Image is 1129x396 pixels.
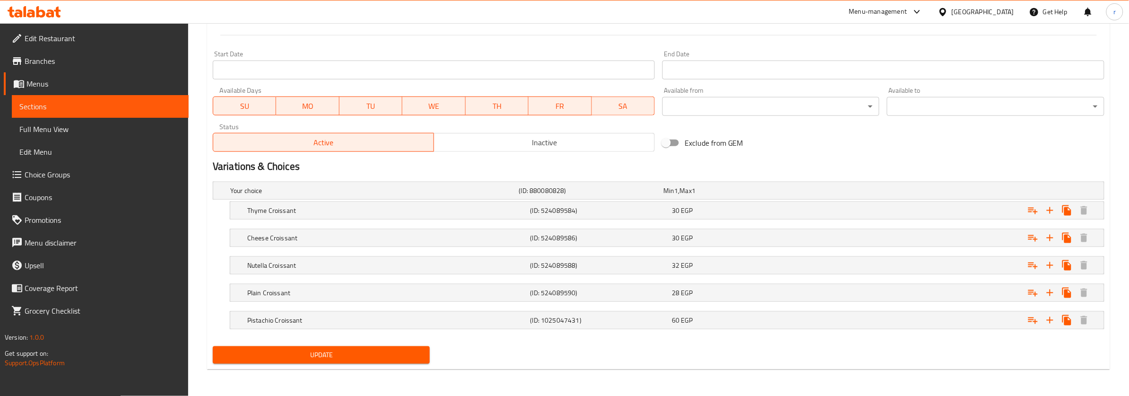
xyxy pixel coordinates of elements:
div: [GEOGRAPHIC_DATA] [952,7,1014,17]
span: Coverage Report [25,282,181,294]
span: EGP [681,232,693,244]
a: Promotions [4,209,189,231]
span: Upsell [25,260,181,271]
div: , [663,186,804,195]
span: Menus [26,78,181,89]
span: Update [220,349,422,361]
h5: Your choice [230,186,515,195]
button: Clone new choice [1059,202,1076,219]
button: Add choice group [1025,257,1042,274]
button: Add new choice [1042,257,1059,274]
button: Add new choice [1042,284,1059,301]
a: Support.OpsPlatform [5,357,65,369]
button: Clone new choice [1059,257,1076,274]
h5: (ID: 524089588) [530,261,668,270]
button: Add choice group [1025,229,1042,246]
a: Choice Groups [4,163,189,186]
span: Edit Menu [19,146,181,158]
h5: Cheese Croissant [247,233,527,243]
button: MO [276,97,339,115]
span: SA [596,99,651,113]
button: Delete Plain Croissant [1076,284,1093,301]
button: Inactive [434,133,655,152]
a: Coupons [4,186,189,209]
button: Delete Thyme Croissant [1076,202,1093,219]
span: MO [280,99,335,113]
h5: Plain Croissant [247,288,527,298]
span: Min [663,185,674,197]
span: 1 [674,185,678,197]
span: WE [406,99,461,113]
span: 1.0.0 [29,331,44,343]
span: Inactive [438,136,651,150]
h5: (ID: 524089584) [530,206,668,215]
div: Expand [230,202,1104,219]
button: Delete Nutella Croissant [1076,257,1093,274]
span: EGP [681,314,693,326]
button: Add choice group [1025,202,1042,219]
span: Grocery Checklist [25,305,181,317]
a: Coverage Report [4,277,189,299]
div: ​ [662,97,879,116]
button: SA [592,97,655,115]
span: Exclude from GEM [685,137,743,149]
button: Delete Cheese Croissant [1076,229,1093,246]
h5: Thyme Croissant [247,206,527,215]
button: Clone new choice [1059,229,1076,246]
span: Full Menu View [19,123,181,135]
button: WE [402,97,465,115]
a: Grocery Checklist [4,299,189,322]
span: Sections [19,101,181,112]
h5: Nutella Croissant [247,261,527,270]
button: Update [213,346,430,364]
span: 30 [672,204,679,217]
div: Expand [230,229,1104,246]
button: Add new choice [1042,312,1059,329]
span: Coupons [25,192,181,203]
h5: (ID: 880080828) [519,186,660,195]
span: 28 [672,287,679,299]
button: Active [213,133,434,152]
button: TH [466,97,529,115]
div: Menu-management [849,6,907,18]
div: Expand [230,257,1104,274]
h5: (ID: 524089586) [530,233,668,243]
span: Menu disclaimer [25,237,181,248]
div: Expand [230,284,1104,301]
span: 32 [672,259,679,272]
a: Edit Menu [12,141,189,163]
h5: Pistachio Croissant [247,316,527,325]
span: EGP [681,287,693,299]
a: Full Menu View [12,118,189,141]
span: Version: [5,331,28,343]
span: FR [532,99,588,113]
div: ​ [887,97,1104,116]
span: Get support on: [5,347,48,360]
span: EGP [681,204,693,217]
span: TU [343,99,399,113]
button: SU [213,97,276,115]
button: Add choice group [1025,284,1042,301]
h2: Variations & Choices [213,159,1104,174]
span: EGP [681,259,693,272]
span: Max [680,185,692,197]
a: Sections [12,95,189,118]
span: SU [217,99,272,113]
button: Delete Pistachio Croissant [1076,312,1093,329]
span: Active [217,136,430,150]
span: 30 [672,232,679,244]
span: Edit Restaurant [25,33,181,44]
span: Branches [25,55,181,67]
h5: (ID: 524089590) [530,288,668,298]
a: Edit Restaurant [4,27,189,50]
span: Promotions [25,214,181,226]
button: Clone new choice [1059,284,1076,301]
span: 60 [672,314,679,326]
span: 1 [692,185,695,197]
button: Add new choice [1042,202,1059,219]
a: Branches [4,50,189,72]
button: Add new choice [1042,229,1059,246]
button: TU [339,97,402,115]
div: Expand [230,312,1104,329]
span: TH [469,99,525,113]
